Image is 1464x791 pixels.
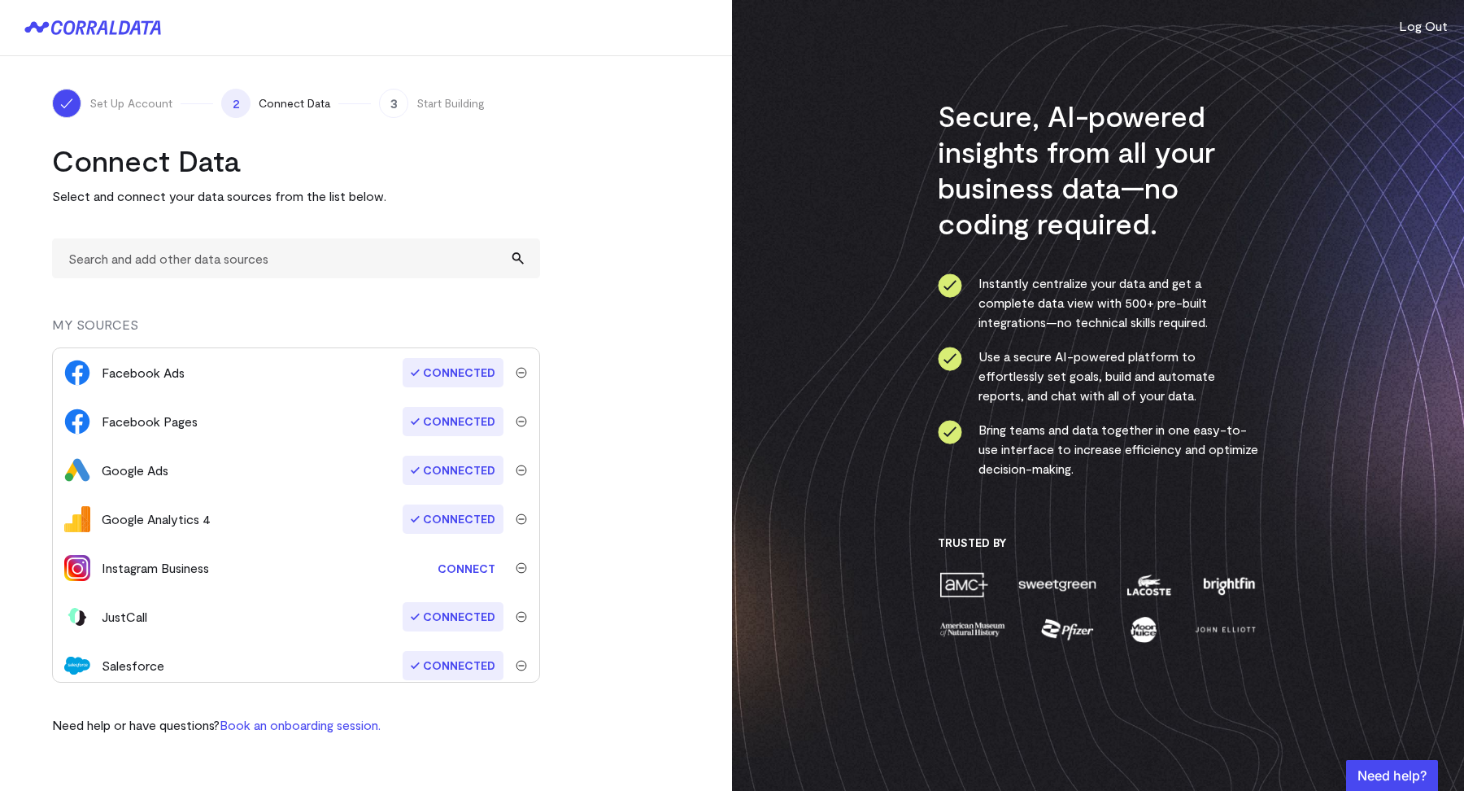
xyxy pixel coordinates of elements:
div: Google Analytics 4 [102,509,211,529]
span: Connected [403,456,503,485]
span: Connected [403,602,503,631]
img: google_ads-c8121f33.png [64,457,90,483]
span: Connected [403,505,503,534]
img: instagram_business-39503cfc.png [64,555,90,581]
h3: Trusted By [938,535,1259,550]
div: MY SOURCES [52,315,540,347]
li: Use a secure AI-powered platform to effortlessly set goals, build and automate reports, and chat ... [938,347,1259,405]
img: salesforce-aa4b4df5.svg [64,653,90,679]
h2: Connect Data [52,142,540,178]
img: trash-40e54a27.svg [516,660,527,671]
img: ico-check-white-5ff98cb1.svg [59,95,75,111]
img: amc-0b11a8f1.png [938,570,990,599]
button: Log Out [1399,16,1448,36]
a: Book an onboarding session. [220,717,381,732]
span: Start Building [416,95,485,111]
img: sweetgreen-1d1fb32c.png [1017,570,1098,599]
img: trash-40e54a27.svg [516,513,527,525]
img: pfizer-e137f5fc.png [1039,615,1096,644]
li: Bring teams and data together in one easy-to-use interface to increase efficiency and optimize de... [938,420,1259,479]
div: Facebook Ads [102,363,185,382]
img: facebook_pages-56946ca1.svg [64,409,90,435]
li: Instantly centralize your data and get a complete data view with 500+ pre-built integrations—no t... [938,273,1259,332]
div: Salesforce [102,656,164,675]
span: Connected [403,651,503,680]
img: john-elliott-25751c40.png [1192,615,1258,644]
img: trash-40e54a27.svg [516,416,527,427]
p: Select and connect your data sources from the list below. [52,186,540,206]
a: Connect [429,553,503,583]
img: trash-40e54a27.svg [516,611,527,623]
div: Google Ads [102,461,168,480]
span: Connect Data [259,95,330,111]
img: lacoste-7a6b0538.png [1125,570,1173,599]
h3: Secure, AI-powered insights from all your business data—no coding required. [938,98,1259,241]
span: 2 [221,89,251,118]
img: trash-40e54a27.svg [516,367,527,378]
img: justcall-16f6b4d0.svg [64,604,90,630]
span: Set Up Account [89,95,172,111]
img: ico-check-circle-4b19435c.svg [938,420,962,444]
input: Search and add other data sources [52,238,540,278]
img: ico-check-circle-4b19435c.svg [938,347,962,371]
img: moon-juice-c312e729.png [1127,615,1160,644]
p: Need help or have questions? [52,715,381,735]
span: Connected [403,407,503,436]
img: brightfin-a251e171.png [1200,570,1258,599]
span: 3 [379,89,408,118]
img: amnh-5afada46.png [938,615,1008,644]
img: google_analytics_4-4ee20295.svg [64,506,90,532]
div: Instagram Business [102,558,209,578]
div: JustCall [102,607,147,627]
span: Connected [403,358,503,387]
img: trash-40e54a27.svg [516,465,527,476]
img: ico-check-circle-4b19435c.svg [938,273,962,298]
img: facebook_ads-56946ca1.svg [64,360,90,386]
div: Facebook Pages [102,412,198,431]
img: trash-40e54a27.svg [516,562,527,574]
